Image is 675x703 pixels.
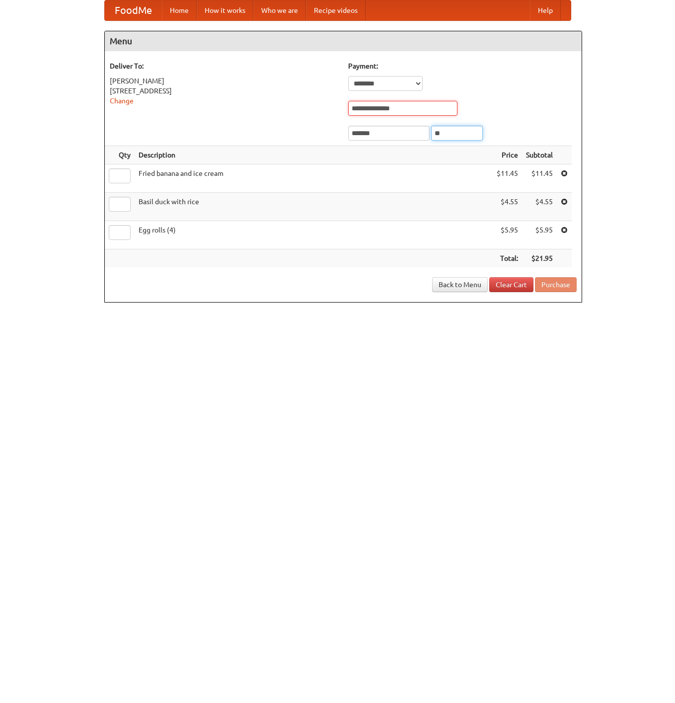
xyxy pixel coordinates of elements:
[522,164,557,193] td: $11.45
[162,0,197,20] a: Home
[530,0,561,20] a: Help
[493,146,522,164] th: Price
[306,0,366,20] a: Recipe videos
[522,249,557,268] th: $21.95
[105,146,135,164] th: Qty
[432,277,488,292] a: Back to Menu
[110,86,338,96] div: [STREET_ADDRESS]
[489,277,533,292] a: Clear Cart
[493,164,522,193] td: $11.45
[110,61,338,71] h5: Deliver To:
[253,0,306,20] a: Who we are
[135,146,493,164] th: Description
[105,31,582,51] h4: Menu
[493,221,522,249] td: $5.95
[522,146,557,164] th: Subtotal
[535,277,577,292] button: Purchase
[197,0,253,20] a: How it works
[110,76,338,86] div: [PERSON_NAME]
[493,193,522,221] td: $4.55
[348,61,577,71] h5: Payment:
[522,193,557,221] td: $4.55
[105,0,162,20] a: FoodMe
[135,164,493,193] td: Fried banana and ice cream
[110,97,134,105] a: Change
[135,193,493,221] td: Basil duck with rice
[493,249,522,268] th: Total:
[135,221,493,249] td: Egg rolls (4)
[522,221,557,249] td: $5.95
